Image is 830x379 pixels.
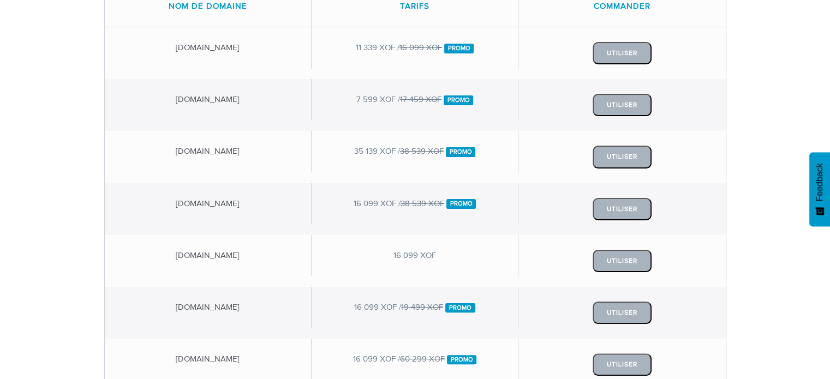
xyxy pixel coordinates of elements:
[105,287,312,328] div: [DOMAIN_NAME]
[775,324,817,366] iframe: Drift Widget Chat Controller
[400,354,445,363] del: 60 299 XOF
[312,287,518,328] div: 16 099 XOF /
[105,27,312,68] div: [DOMAIN_NAME]
[446,147,476,157] span: Promo
[446,199,476,209] span: Promo
[105,183,312,224] div: [DOMAIN_NAME]
[312,79,518,120] div: 7 599 XOF /
[401,199,444,208] del: 38 539 XOF
[593,146,652,168] button: Utiliser
[105,131,312,172] div: [DOMAIN_NAME]
[444,95,474,105] span: Promo
[312,131,518,172] div: 35 139 XOF /
[593,42,652,64] button: Utiliser
[400,147,444,155] del: 38 539 XOF
[593,198,652,220] button: Utiliser
[400,95,441,104] del: 17 459 XOF
[312,235,518,276] div: 16 099 XOF
[809,152,830,226] button: Feedback - Afficher l’enquête
[105,79,312,120] div: [DOMAIN_NAME]
[312,27,518,68] div: 11 339 XOF /
[593,353,652,376] button: Utiliser
[401,303,443,311] del: 19 499 XOF
[447,355,477,365] span: Promo
[444,44,474,53] span: Promo
[445,303,475,313] span: Promo
[593,250,652,272] button: Utiliser
[815,163,825,201] span: Feedback
[399,43,442,52] del: 16 099 XOF
[312,183,518,224] div: 16 099 XOF /
[593,94,652,116] button: Utiliser
[593,302,652,324] button: Utiliser
[105,235,312,276] div: [DOMAIN_NAME]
